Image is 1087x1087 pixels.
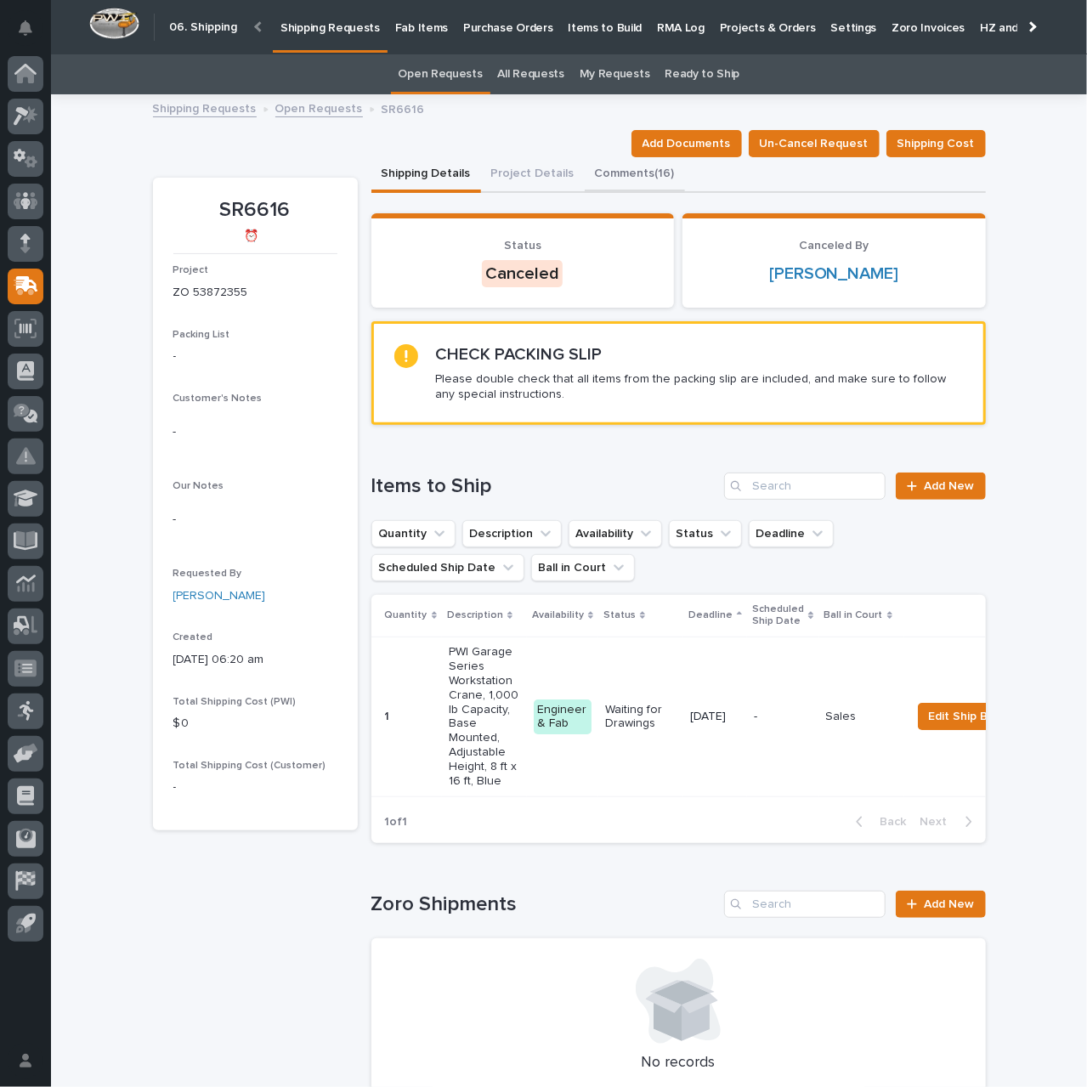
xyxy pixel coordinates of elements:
[920,814,958,829] span: Next
[749,130,880,157] button: Un-Cancel Request
[569,520,662,547] button: Availability
[173,330,230,340] span: Packing List
[643,133,731,154] span: Add Documents
[173,229,331,244] p: ⏰
[585,157,685,193] button: Comments (16)
[504,240,541,252] span: Status
[897,133,975,154] span: Shipping Cost
[173,423,337,441] p: -
[749,520,834,547] button: Deadline
[371,801,422,843] p: 1 of 1
[531,554,635,581] button: Ball in Court
[669,520,742,547] button: Status
[173,348,337,365] p: -
[925,480,975,492] span: Add New
[896,473,985,500] a: Add New
[724,891,886,918] input: Search
[173,393,263,404] span: Customer's Notes
[173,778,337,796] p: -
[385,706,393,724] p: 1
[371,520,456,547] button: Quantity
[169,20,237,35] h2: 06. Shipping
[173,715,337,733] p: $ 0
[173,761,326,771] span: Total Shipping Cost (Customer)
[371,474,718,499] h1: Items to Ship
[754,710,812,724] p: -
[173,481,224,491] span: Our Notes
[153,98,257,117] a: Shipping Requests
[371,554,524,581] button: Scheduled Ship Date
[173,198,337,223] p: SR6616
[173,511,337,529] p: -
[89,8,139,39] img: Workspace Logo
[580,54,650,94] a: My Requests
[435,371,962,402] p: Please double check that all items from the packing slip are included, and make sure to follow an...
[21,20,43,48] div: Notifications
[870,814,907,829] span: Back
[799,240,869,252] span: Canceled By
[435,344,602,365] h2: CHECK PACKING SLIP
[498,54,564,94] a: All Requests
[631,130,742,157] button: Add Documents
[824,606,883,625] p: Ball in Court
[173,632,213,643] span: Created
[371,637,1033,796] tr: 11 PWI Garage Series Workstation Crane, 1,000 lb Capacity, Base Mounted, Adjustable Height, 8 ft ...
[385,606,427,625] p: Quantity
[371,892,718,917] h1: Zoro Shipments
[769,263,899,284] a: [PERSON_NAME]
[688,606,733,625] p: Deadline
[275,98,363,117] a: Open Requests
[532,606,584,625] p: Availability
[724,473,886,500] input: Search
[918,703,1005,730] button: Edit Ship By
[896,891,985,918] a: Add New
[173,587,266,605] a: [PERSON_NAME]
[462,520,562,547] button: Description
[914,814,986,829] button: Next
[392,1054,965,1073] p: No records
[173,284,337,302] p: ZO 53872355
[925,898,975,910] span: Add New
[399,54,483,94] a: Open Requests
[173,569,242,579] span: Requested By
[826,710,897,724] p: Sales
[482,260,563,287] div: Canceled
[534,699,592,735] div: Engineer & Fab
[173,651,337,669] p: [DATE] 06:20 am
[929,706,994,727] span: Edit Ship By
[447,606,503,625] p: Description
[842,814,914,829] button: Back
[752,600,804,631] p: Scheduled Ship Date
[690,710,740,724] p: [DATE]
[173,265,209,275] span: Project
[382,99,425,117] p: SR6616
[481,157,585,193] button: Project Details
[8,10,43,46] button: Notifications
[605,703,677,732] p: Waiting for Drawings
[886,130,986,157] button: Shipping Cost
[760,133,869,154] span: Un-Cancel Request
[371,157,481,193] button: Shipping Details
[603,606,636,625] p: Status
[173,697,297,707] span: Total Shipping Cost (PWI)
[449,645,520,788] p: PWI Garage Series Workstation Crane, 1,000 lb Capacity, Base Mounted, Adjustable Height, 8 ft x 1...
[665,54,739,94] a: Ready to Ship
